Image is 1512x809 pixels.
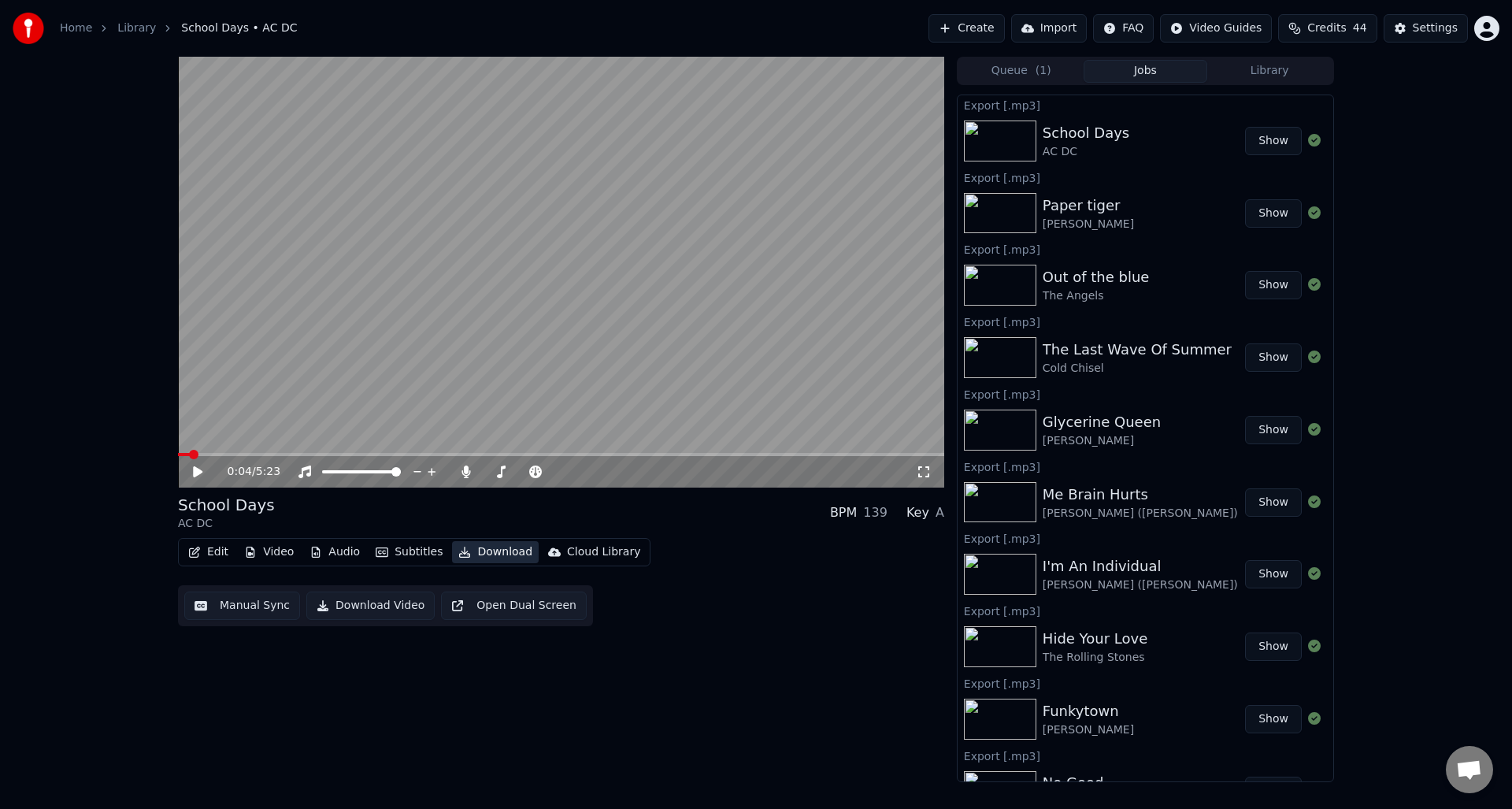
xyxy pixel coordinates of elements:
[1043,628,1147,650] div: Hide Your Love
[1043,433,1161,449] div: [PERSON_NAME]
[936,503,944,522] div: A
[60,20,92,36] a: Home
[1043,700,1134,722] div: Funkytown
[958,529,1333,547] div: Export [.mp3]
[181,20,297,36] span: School Days • AC DC
[1093,14,1154,43] button: FAQ
[1245,705,1302,733] button: Show
[958,239,1333,258] div: Export [.mp3]
[1245,488,1302,517] button: Show
[303,541,366,563] button: Audio
[1043,506,1238,521] div: [PERSON_NAME] ([PERSON_NAME])
[1446,746,1493,793] div: Open chat
[1043,722,1134,738] div: [PERSON_NAME]
[1043,411,1161,433] div: Glycerine Queen
[958,746,1333,765] div: Export [.mp3]
[1245,560,1302,588] button: Show
[958,457,1333,476] div: Export [.mp3]
[1043,555,1238,577] div: I'm An Individual
[1043,361,1232,377] div: Cold Chisel
[306,592,435,620] button: Download Video
[1043,650,1147,666] div: The Rolling Stones
[1245,199,1302,228] button: Show
[958,601,1333,620] div: Export [.mp3]
[958,312,1333,331] div: Export [.mp3]
[1245,416,1302,444] button: Show
[1245,271,1302,299] button: Show
[1043,266,1150,288] div: Out of the blue
[1043,339,1232,361] div: The Last Wave Of Summer
[228,464,265,480] div: /
[863,503,888,522] div: 139
[60,20,297,36] nav: breadcrumb
[1278,14,1377,43] button: Credits44
[1043,484,1238,506] div: Me Brain Hurts
[928,14,1005,43] button: Create
[958,168,1333,187] div: Export [.mp3]
[958,674,1333,692] div: Export [.mp3]
[13,13,44,44] img: youka
[1043,577,1238,593] div: [PERSON_NAME] ([PERSON_NAME])
[1307,20,1346,36] span: Credits
[567,544,640,560] div: Cloud Library
[1245,633,1302,661] button: Show
[1043,144,1129,160] div: AC DC
[441,592,587,620] button: Open Dual Screen
[238,541,300,563] button: Video
[1207,60,1332,83] button: Library
[1036,63,1051,79] span: ( 1 )
[452,541,539,563] button: Download
[1353,20,1367,36] span: 44
[1160,14,1272,43] button: Video Guides
[1245,343,1302,372] button: Show
[830,503,857,522] div: BPM
[1413,20,1458,36] div: Settings
[228,464,252,480] span: 0:04
[1043,217,1134,232] div: [PERSON_NAME]
[958,95,1333,114] div: Export [.mp3]
[1384,14,1468,43] button: Settings
[178,494,275,516] div: School Days
[1043,122,1129,144] div: School Days
[117,20,156,36] a: Library
[1043,195,1134,217] div: Paper tiger
[256,464,280,480] span: 5:23
[958,384,1333,403] div: Export [.mp3]
[1011,14,1087,43] button: Import
[1245,127,1302,155] button: Show
[959,60,1084,83] button: Queue
[1043,288,1150,304] div: The Angels
[906,503,929,522] div: Key
[1084,60,1208,83] button: Jobs
[184,592,300,620] button: Manual Sync
[1043,772,1158,794] div: No Good
[178,516,275,532] div: AC DC
[369,541,449,563] button: Subtitles
[182,541,235,563] button: Edit
[1245,777,1302,805] button: Show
